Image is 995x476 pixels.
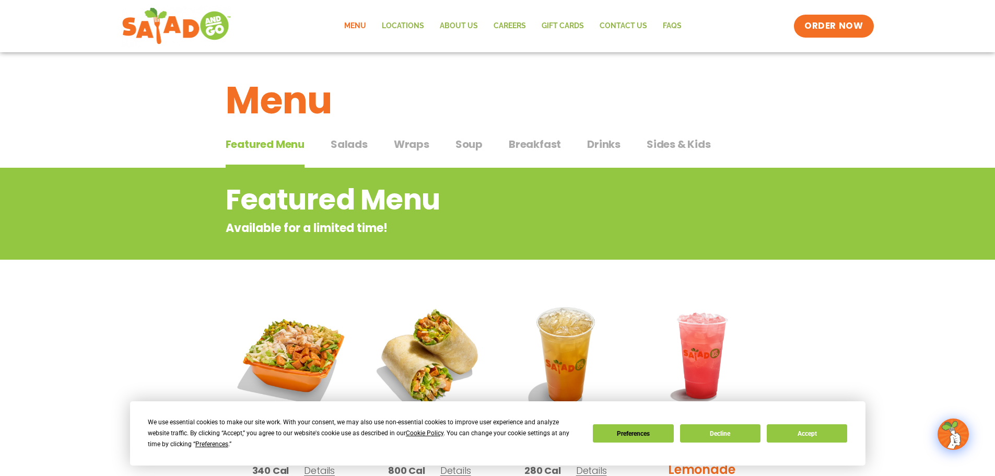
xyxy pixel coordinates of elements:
[593,424,673,443] button: Preferences
[506,295,626,416] img: Product photo for Apple Cider Lemonade
[647,136,711,152] span: Sides & Kids
[195,440,228,448] span: Preferences
[226,133,770,168] div: Tabbed content
[509,136,561,152] span: Breakfast
[226,179,686,221] h2: Featured Menu
[148,417,580,450] div: We use essential cookies to make our site work. With your consent, we may also use non-essential ...
[680,424,760,443] button: Decline
[336,14,689,38] nav: Menu
[641,295,762,416] img: Product photo for Blackberry Bramble Lemonade
[130,401,865,466] div: Cookie Consent Prompt
[432,14,486,38] a: About Us
[534,14,592,38] a: GIFT CARDS
[226,219,686,237] p: Available for a limited time!
[804,20,863,32] span: ORDER NOW
[226,136,305,152] span: Featured Menu
[794,15,873,38] a: ORDER NOW
[939,420,968,449] img: wpChatIcon
[374,14,432,38] a: Locations
[592,14,655,38] a: Contact Us
[233,295,354,416] img: Product photo for Southwest Harvest Salad
[587,136,621,152] span: Drinks
[406,429,443,437] span: Cookie Policy
[336,14,374,38] a: Menu
[767,424,847,443] button: Accept
[226,72,770,129] h1: Menu
[331,136,368,152] span: Salads
[655,14,689,38] a: FAQs
[122,5,232,47] img: new-SAG-logo-768×292
[455,136,483,152] span: Soup
[394,136,429,152] span: Wraps
[369,295,490,416] img: Product photo for Southwest Harvest Wrap
[486,14,534,38] a: Careers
